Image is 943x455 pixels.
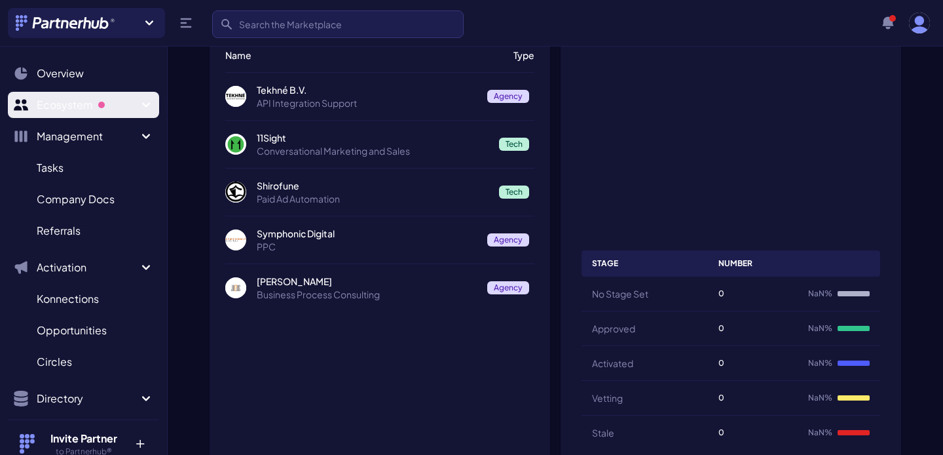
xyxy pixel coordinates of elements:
span: Ecosystem [37,97,138,113]
td: 0 [708,277,798,311]
button: Ecosystem [8,92,159,118]
td: 0 [708,380,798,415]
span: NaN% [808,288,832,299]
span: Tasks [37,160,64,176]
span: Agency [487,281,529,294]
p: + [126,431,154,452]
input: Search the Marketplace [212,10,464,38]
img: 11Sight [225,134,246,155]
th: Vetting [582,380,708,415]
a: Company Docs [8,186,159,212]
p: Name [225,49,503,62]
p: Type [513,49,534,62]
p: Business Process Consulting [257,288,477,301]
img: user photo [909,12,930,33]
span: Referrals [37,223,81,239]
span: NaN% [808,393,832,403]
a: Tekhné B.V. Tekhné B.V. API Integration Support Agency [225,83,534,109]
p: Conversational Marketing and Sales [257,144,489,157]
span: Tech [499,138,529,151]
a: JULIUS [PERSON_NAME] Business Process Consulting Agency [225,275,534,301]
a: Tasks [8,155,159,181]
th: No Stage Set [582,277,708,311]
img: Partnerhub® Logo [16,15,116,31]
th: Activated [582,346,708,380]
span: Tech [499,186,529,199]
button: Activation [8,254,159,281]
span: Activation [37,260,138,275]
span: Directory [37,391,138,406]
td: 0 [708,311,798,346]
a: Circles [8,349,159,375]
a: Konnections [8,286,159,312]
th: Stage [582,250,708,277]
th: Stale [582,415,708,450]
a: Shirofune Shirofune Paid Ad Automation Tech [225,179,534,205]
a: Symphonic Digital Symphonic Digital PPC Agency [225,227,534,253]
span: Overview [37,66,84,81]
a: 11Sight 11Sight Conversational Marketing and Sales Tech [225,131,534,157]
span: Circles [37,354,72,370]
p: Tekhné B.V. [257,83,477,96]
span: Agency [487,90,529,103]
span: Opportunities [37,323,107,338]
th: Number [708,250,798,277]
p: Paid Ad Automation [257,192,489,205]
a: Referrals [8,218,159,244]
p: PPC [257,240,477,253]
button: Directory [8,386,159,412]
p: 11Sight [257,131,489,144]
h4: Invite Partner [41,431,126,446]
p: Symphonic Digital [257,227,477,240]
span: Konnections [37,291,99,307]
td: 0 [708,346,798,380]
img: Shirofune [225,182,246,203]
th: Approved [582,311,708,346]
span: NaN% [808,323,832,334]
button: Management [8,123,159,149]
p: [PERSON_NAME] [257,275,477,288]
span: Management [37,129,138,144]
img: Tekhné B.V. [225,86,246,107]
span: Company Docs [37,191,115,207]
p: Shirofune [257,179,489,192]
p: API Integration Support [257,96,477,109]
a: Overview [8,60,159,87]
span: Agency [487,233,529,247]
span: NaN% [808,358,832,368]
td: 0 [708,415,798,450]
img: JULIUS [225,277,246,298]
img: Symphonic Digital [225,229,246,250]
span: NaN% [808,427,832,438]
a: Opportunities [8,317,159,344]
